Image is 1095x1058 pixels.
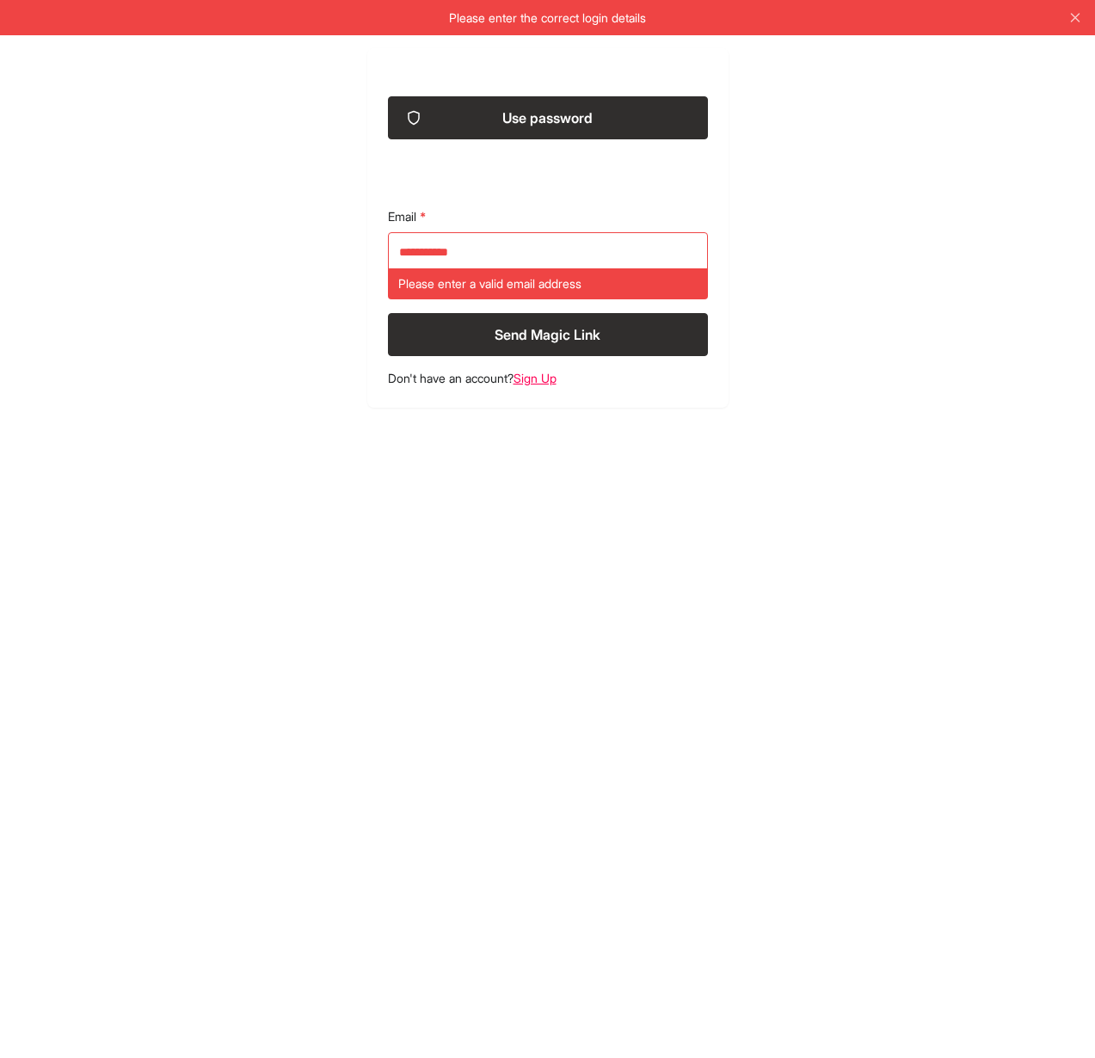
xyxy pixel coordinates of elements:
p: Please enter the correct login details [12,9,1083,27]
a: Sign Up [514,371,557,385]
footer: Don't have an account? [388,370,708,387]
label: Email [388,208,708,225]
button: Use password [388,96,708,139]
button: Send Magic Link [388,313,708,356]
div: Please enter a valid email address [388,268,708,299]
